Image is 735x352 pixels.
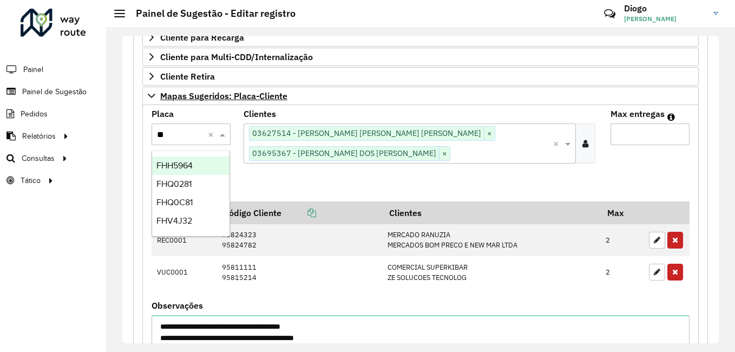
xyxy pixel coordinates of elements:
label: Placa [152,107,174,120]
span: Consultas [22,153,55,164]
label: Observações [152,299,203,312]
span: Cliente para Multi-CDD/Internalização [160,53,313,61]
span: [PERSON_NAME] [624,14,705,24]
td: 95811111 95815214 [216,256,382,288]
a: Contato Rápido [598,2,621,25]
td: VUC0001 [152,256,216,288]
th: Max [600,201,644,224]
th: Clientes [382,201,600,224]
span: 03695367 - [PERSON_NAME] DOS [PERSON_NAME] [250,147,439,160]
h2: Painel de Sugestão - Editar registro [125,8,296,19]
span: Pedidos [21,108,48,120]
h3: Diogo [624,3,705,14]
span: Clear all [553,137,562,150]
span: Painel de Sugestão [22,86,87,97]
span: Painel [23,64,43,75]
a: Copiar [281,207,316,218]
span: FHQ0C81 [156,198,193,207]
span: × [484,127,495,140]
a: Cliente para Recarga [142,28,699,47]
span: Cliente Retira [160,72,215,81]
span: FHQ0281 [156,179,192,188]
a: Cliente Retira [142,67,699,86]
span: Tático [21,175,41,186]
td: 2 [600,224,644,256]
span: Cliente para Recarga [160,33,244,42]
label: Clientes [244,107,276,120]
span: FHH5964 [156,161,193,170]
label: Max entregas [611,107,665,120]
a: Cliente para Multi-CDD/Internalização [142,48,699,66]
span: Mapas Sugeridos: Placa-Cliente [160,92,287,100]
span: FHV4J32 [156,216,192,225]
td: COMERCIAL SUPERKIBAR ZE SOLUCOES TECNOLOG [382,256,600,288]
span: × [439,147,450,160]
td: 2 [600,256,644,288]
ng-dropdown-panel: Options list [152,151,230,237]
span: Relatórios [22,131,56,142]
td: 95824323 95824782 [216,224,382,256]
td: REC0001 [152,224,216,256]
a: Mapas Sugeridos: Placa-Cliente [142,87,699,105]
th: Código Cliente [216,201,382,224]
span: 03627514 - [PERSON_NAME] [PERSON_NAME] [PERSON_NAME] [250,127,484,140]
span: Clear all [208,128,217,141]
td: MERCADO RANUZIA MERCADOS BOM PRECO E NEW MAR LTDA [382,224,600,256]
em: Máximo de clientes que serão colocados na mesma rota com os clientes informados [667,113,675,121]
